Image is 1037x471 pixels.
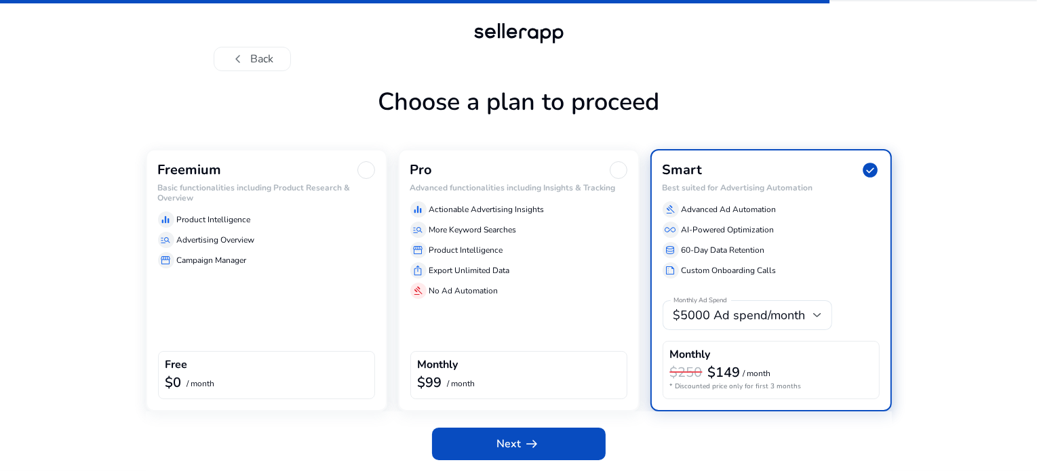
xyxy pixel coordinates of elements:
[165,359,188,371] h4: Free
[743,369,771,378] p: / month
[670,382,872,392] p: * Discounted price only for first 3 months
[214,47,291,71] button: chevron_leftBack
[410,183,627,192] h6: Advanced functionalities including Insights & Tracking
[665,265,676,276] span: summarize
[413,285,424,296] span: gavel
[665,224,676,235] span: all_inclusive
[682,244,765,256] p: 60-Day Data Retention
[665,204,676,215] span: gavel
[418,373,442,392] b: $99
[682,264,777,277] p: Custom Onboarding Calls
[432,428,606,460] button: Nextarrow_right_alt
[673,296,727,306] mat-label: Monthly Ad Spend
[682,203,777,216] p: Advanced Ad Automation
[429,244,503,256] p: Product Intelligence
[165,373,182,392] b: $0
[413,245,424,255] span: storefront
[663,162,703,178] h3: Smart
[682,224,775,236] p: AI-Powered Optimization
[663,183,880,192] h6: Best suited for Advertising Automation
[429,203,545,216] p: Actionable Advertising Insights
[429,224,517,236] p: More Keyword Searches
[413,224,424,235] span: manage_search
[708,363,741,382] b: $149
[158,183,375,203] h6: Basic functionalities including Product Research & Overview
[161,214,172,225] span: equalizer
[161,255,172,266] span: storefront
[410,162,433,178] h3: Pro
[187,380,215,388] p: / month
[670,365,703,381] h3: $250
[413,204,424,215] span: equalizer
[177,254,247,266] p: Campaign Manager
[158,162,222,178] h3: Freemium
[673,307,806,323] span: $5000 Ad spend/month
[497,436,541,452] span: Next
[418,359,458,371] h4: Monthly
[161,234,172,245] span: manage_search
[862,161,880,179] span: check_circle
[413,265,424,276] span: ios_share
[231,51,247,67] span: chevron_left
[429,285,498,297] p: No Ad Automation
[177,234,255,246] p: Advertising Overview
[524,436,541,452] span: arrow_right_alt
[146,87,892,149] h1: Choose a plan to proceed
[429,264,510,277] p: Export Unlimited Data
[665,245,676,255] span: database
[177,213,251,226] p: Product Intelligence
[670,348,711,361] h4: Monthly
[448,380,475,388] p: / month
